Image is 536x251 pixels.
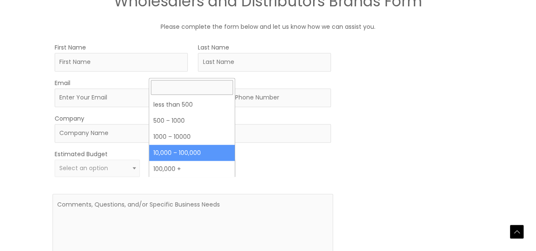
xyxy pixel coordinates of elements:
li: 100,000 + [149,161,235,177]
p: Please complete the form below and let us know how we can assist you. [14,21,522,32]
li: 500 – 1000 [149,113,235,129]
span: Select an option [59,164,108,172]
input: Enter Your Email [55,88,188,107]
li: 1000 – 10000 [149,129,235,145]
label: First Name [55,42,86,53]
input: Company Name [55,124,331,143]
input: First Name [55,53,188,72]
input: Last Name [198,53,331,72]
input: Enter Your Phone Number [198,88,331,107]
label: Phone [198,77,217,88]
label: Email [55,77,70,88]
li: 10,000 – 100,000 [149,145,235,161]
li: less than 500 [149,97,235,113]
label: Company [55,113,84,124]
label: Estimated Budget [55,149,108,160]
label: Last Name [198,42,229,53]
